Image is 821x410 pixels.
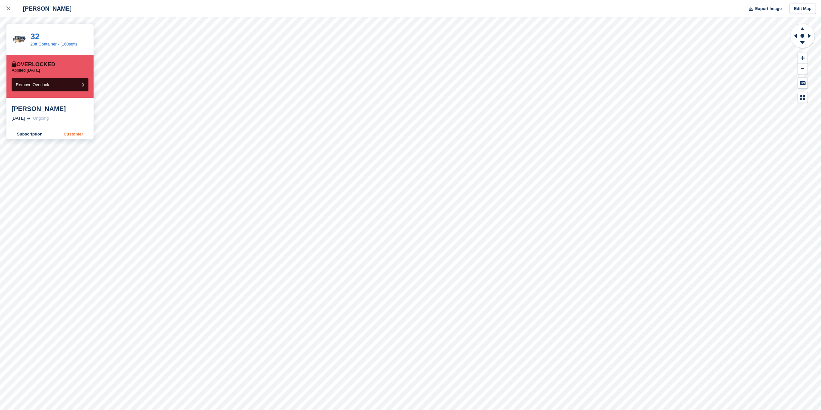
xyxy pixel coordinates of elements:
[16,82,49,87] span: Remove Overlock
[12,68,40,73] p: Applied [DATE]
[30,42,77,46] a: 20ft Container - (160sqft)
[798,53,807,64] button: Zoom In
[12,115,25,122] div: [DATE]
[755,5,781,12] span: Export Image
[12,78,88,91] button: Remove Overlock
[33,115,49,122] div: Ongoing
[27,117,30,120] img: arrow-right-light-icn-cde0832a797a2874e46488d9cf13f60e5c3a73dbe684e267c42b8395dfbc2abf.svg
[745,4,782,14] button: Export Image
[798,78,807,88] button: Keyboard Shortcuts
[798,64,807,74] button: Zoom Out
[6,129,53,139] a: Subscription
[53,129,94,139] a: Customer
[798,92,807,103] button: Map Legend
[12,61,55,68] div: Overlocked
[789,4,816,14] a: Edit Map
[30,32,40,41] a: 32
[12,105,88,113] div: [PERSON_NAME]
[17,5,72,13] div: [PERSON_NAME]
[12,34,27,45] img: 20-ft-container.jpg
